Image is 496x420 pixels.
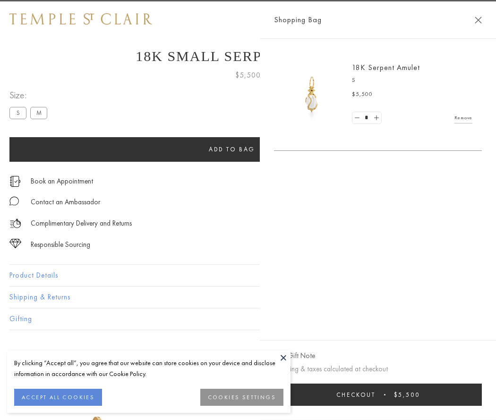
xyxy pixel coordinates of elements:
p: Shipping & taxes calculated at checkout [274,363,482,375]
div: Responsible Sourcing [31,239,90,251]
img: Temple St. Clair [9,13,152,25]
span: Add to bag [209,145,255,153]
button: Checkout $5,500 [274,384,482,406]
img: MessageIcon-01_2.svg [9,196,19,206]
button: Product Details [9,265,487,286]
h1: 18K Small Serpent Amulet [9,48,487,64]
span: $5,500 [394,391,420,399]
img: icon_appointment.svg [9,176,21,187]
span: Checkout [336,391,376,399]
span: Shopping Bag [274,14,322,26]
span: Size: [9,87,51,103]
img: icon_sourcing.svg [9,239,21,248]
span: $5,500 [235,69,261,81]
p: S [352,76,472,85]
button: Add to bag [9,137,454,162]
div: Contact an Ambassador [31,196,100,208]
button: Close Shopping Bag [475,17,482,24]
a: Book an Appointment [31,176,93,186]
span: $5,500 [352,90,373,99]
a: Set quantity to 2 [371,112,381,124]
a: Remove [454,113,472,123]
a: Set quantity to 0 [352,112,362,124]
button: Gifting [9,308,487,330]
div: By clicking “Accept all”, you agree that our website can store cookies on your device and disclos... [14,358,283,379]
button: ACCEPT ALL COOKIES [14,389,102,406]
label: S [9,107,26,119]
button: Add Gift Note [274,350,315,362]
img: P51836-E11SERPPV [283,66,340,123]
a: 18K Serpent Amulet [352,62,420,72]
img: icon_delivery.svg [9,218,21,229]
button: Shipping & Returns [9,287,487,308]
button: COOKIES SETTINGS [200,389,283,406]
p: Complimentary Delivery and Returns [31,218,132,229]
label: M [30,107,47,119]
